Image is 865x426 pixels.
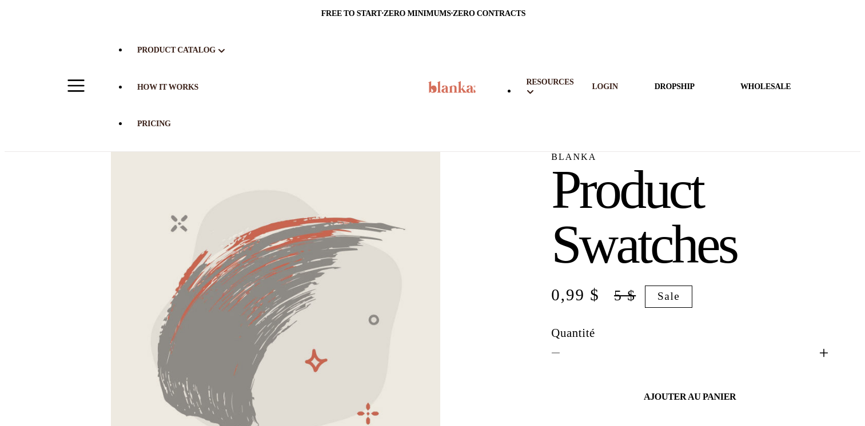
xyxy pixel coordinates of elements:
span: Ajouter au panier [644,392,736,401]
span: Sale [645,286,692,308]
font: Free to start · ZERO minimums · ZERO contracts [321,9,525,18]
a: Wholesale [722,75,810,98]
img: logo [428,81,476,93]
a: Dropship [636,75,713,98]
span: 0,99 $ [551,286,599,304]
button: Ajouter au panier [551,384,828,410]
span: product catalog [137,46,216,54]
span: resources [526,78,573,86]
s: 5 $ [614,287,636,304]
span: How It Works [137,83,198,91]
font: Quantité [551,326,595,339]
a: How It Works [128,69,208,106]
h1: Product Swatches [551,162,828,272]
a: LOGIN [583,69,627,105]
p: Blanka [551,152,828,162]
a: product catalog [128,32,236,69]
span: pricing [137,119,171,128]
a: resources [517,64,583,110]
div: Announcement [50,5,815,23]
a: pricing [128,106,180,142]
summary: Menu [56,66,96,106]
span: LOGIN [592,82,618,91]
